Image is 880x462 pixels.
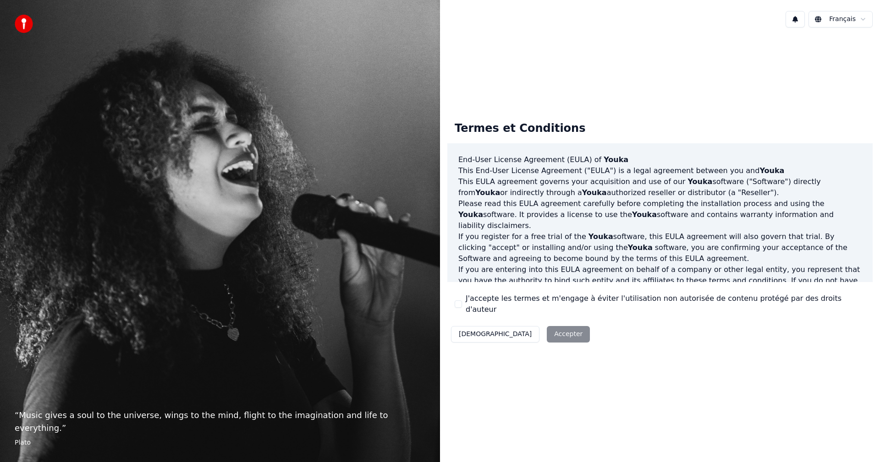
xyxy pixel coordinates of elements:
span: Youka [632,210,657,219]
span: Youka [588,232,613,241]
div: Termes et Conditions [447,114,593,143]
span: Youka [582,188,607,197]
p: If you are entering into this EULA agreement on behalf of a company or other legal entity, you re... [458,264,862,308]
p: If you register for a free trial of the software, this EULA agreement will also govern that trial... [458,231,862,264]
span: Youka [458,210,483,219]
p: This End-User License Agreement ("EULA") is a legal agreement between you and [458,165,862,176]
footer: Plato [15,438,425,447]
p: Please read this EULA agreement carefully before completing the installation process and using th... [458,198,862,231]
p: “ Music gives a soul to the universe, wings to the mind, flight to the imagination and life to ev... [15,409,425,435]
img: youka [15,15,33,33]
span: Youka [628,243,653,252]
span: Youka [759,166,784,175]
span: Youka [604,155,628,164]
button: [DEMOGRAPHIC_DATA] [451,326,539,342]
span: Youka [687,177,712,186]
span: Youka [475,188,500,197]
p: This EULA agreement governs your acquisition and use of our software ("Software") directly from o... [458,176,862,198]
h3: End-User License Agreement (EULA) of [458,154,862,165]
label: J'accepte les termes et m'engage à éviter l'utilisation non autorisée de contenu protégé par des ... [466,293,865,315]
